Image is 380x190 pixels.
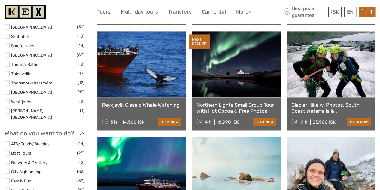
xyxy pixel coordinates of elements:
div: 14.500 ISK [122,119,144,125]
span: ISK [331,9,339,15]
span: Best price guarantee [283,5,327,18]
a: [GEOGRAPHIC_DATA] [11,90,52,95]
a: Thingvellir [11,71,30,76]
span: (2) [79,98,85,105]
button: Open LiveChat chat widget [69,9,76,17]
span: (18) [77,42,85,49]
a: Skaftafell [11,34,29,39]
a: [PERSON_NAME][GEOGRAPHIC_DATA] [11,108,52,120]
span: (59) [77,23,85,30]
span: (63) [77,177,85,184]
a: book now [253,118,276,126]
a: Northern Lights Small Group Tour with Hot Cocoa & Free Photos [196,102,276,114]
span: (15) [78,89,85,96]
span: (17) [78,70,85,77]
a: book now [158,118,181,126]
span: (12) [78,79,85,86]
span: (10) [77,33,85,40]
span: (10) [77,61,85,68]
a: Thermal Baths [11,62,38,67]
span: 1 [369,9,373,15]
span: (2) [79,159,85,166]
a: Westfjords [11,99,31,104]
a: Glacier Hike w. Photos, South Coast Waterfalls & [GEOGRAPHIC_DATA] [291,102,371,114]
span: (83) [77,51,85,58]
span: 3 h [110,119,117,125]
a: book now [347,118,371,126]
span: (32) [77,168,85,175]
div: 18.990 ISK [217,119,239,125]
p: We're away right now. Please check back later! [8,11,68,15]
a: ATV/Quads/Buggies [11,141,50,146]
a: Transfers [168,8,192,16]
a: Car rental [202,8,226,16]
a: More [236,8,252,16]
span: 11 h [300,119,307,125]
a: [GEOGRAPHIC_DATA] [11,53,52,57]
span: 4 h [205,119,211,125]
a: Multi-day tours [121,8,158,16]
img: 1261-44dab5bb-39f8-40da-b0c2-4d9fce00897c_logo_small.jpg [5,5,46,19]
a: Thorsmork/Þórsmörk [11,81,52,85]
div: EN [344,7,356,17]
div: BEST SELLER [189,34,210,49]
a: [GEOGRAPHIC_DATA] [11,25,52,29]
a: City Sightseeing [11,169,41,174]
h3: What do you want to do? [5,130,85,137]
span: (1) [80,107,85,114]
a: Snæfellsnes [11,43,34,48]
a: Boat Tours [11,151,31,155]
a: Brewery & Distillery [11,160,47,165]
span: (23) [77,149,85,156]
a: Reykjavík Classic Whale Watching [102,102,181,108]
a: Family Fun [11,178,31,183]
a: Tours [97,8,111,16]
div: 23.900 ISK [313,119,336,125]
span: (18) [77,140,85,147]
